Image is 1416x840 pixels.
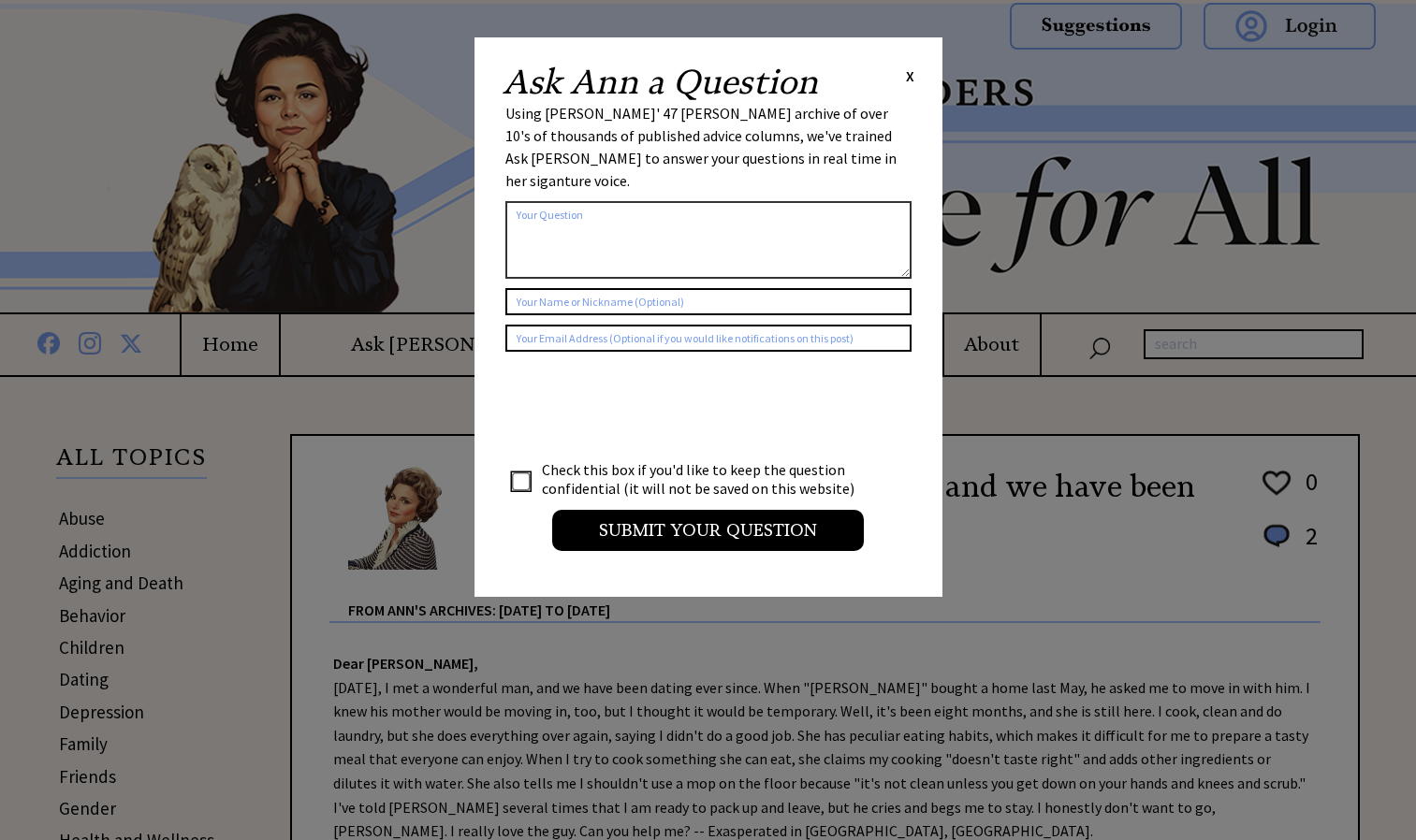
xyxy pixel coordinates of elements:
input: Your Name or Nickname (Optional) [505,288,912,315]
td: Check this box if you'd like to keep the question confidential (it will not be saved on this webs... [541,459,872,499]
input: Submit your Question [552,510,864,551]
span: X [906,66,914,85]
h2: Ask Ann a Question [503,65,818,99]
div: Using [PERSON_NAME]' 47 [PERSON_NAME] archive of over 10's of thousands of published advice colum... [505,102,912,192]
input: Your Email Address (Optional if you would like notifications on this post) [505,325,912,352]
iframe: reCAPTCHA [505,370,790,443]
